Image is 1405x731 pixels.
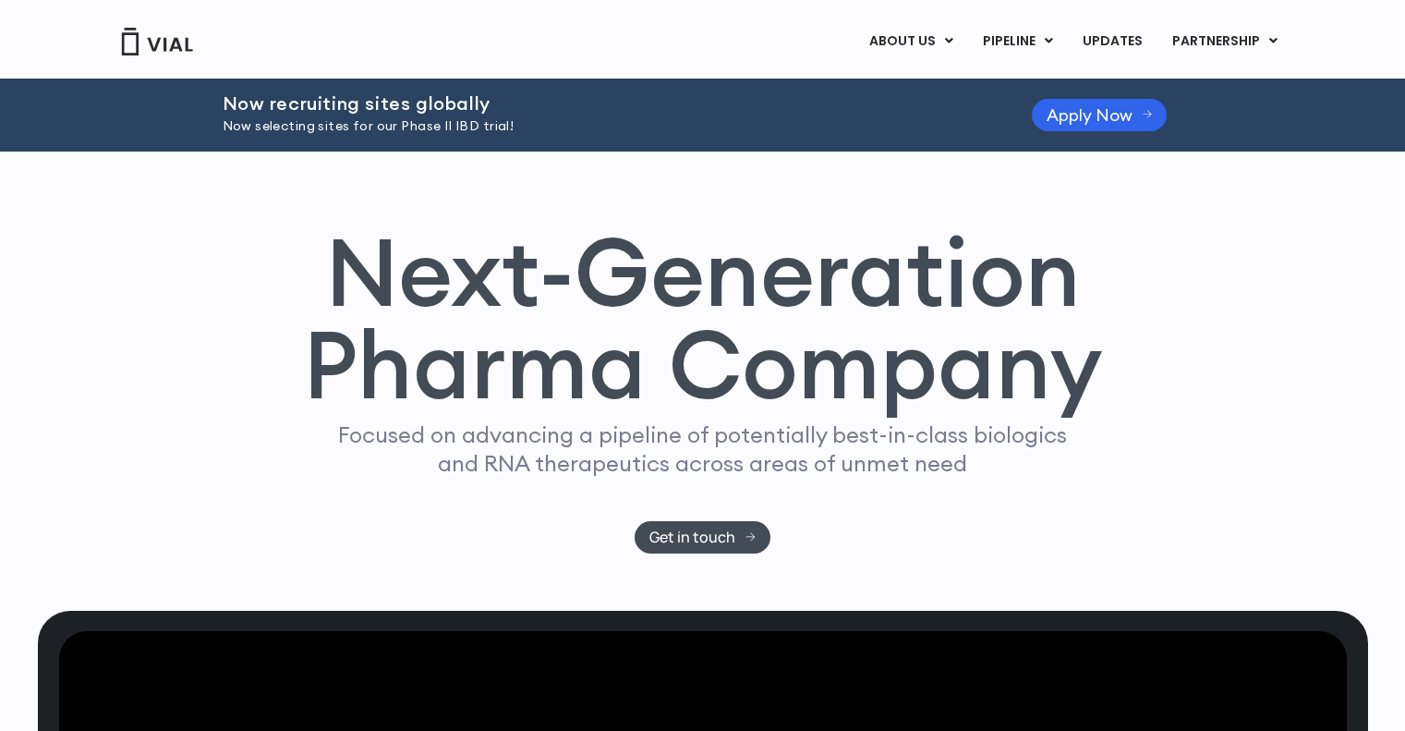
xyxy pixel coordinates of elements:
span: Get in touch [649,530,735,544]
a: ABOUT USMenu Toggle [854,26,967,57]
img: Vial Logo [120,28,194,55]
a: UPDATES [1068,26,1157,57]
span: Apply Now [1047,108,1132,122]
p: Now selecting sites for our Phase II IBD trial! [223,116,986,137]
p: Focused on advancing a pipeline of potentially best-in-class biologics and RNA therapeutics acros... [331,420,1075,478]
h1: Next-Generation Pharma Company [303,225,1103,412]
h2: Now recruiting sites globally [223,93,986,114]
a: Get in touch [635,521,770,554]
a: PIPELINEMenu Toggle [968,26,1067,57]
a: PARTNERSHIPMenu Toggle [1157,26,1292,57]
a: Apply Now [1032,99,1168,131]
